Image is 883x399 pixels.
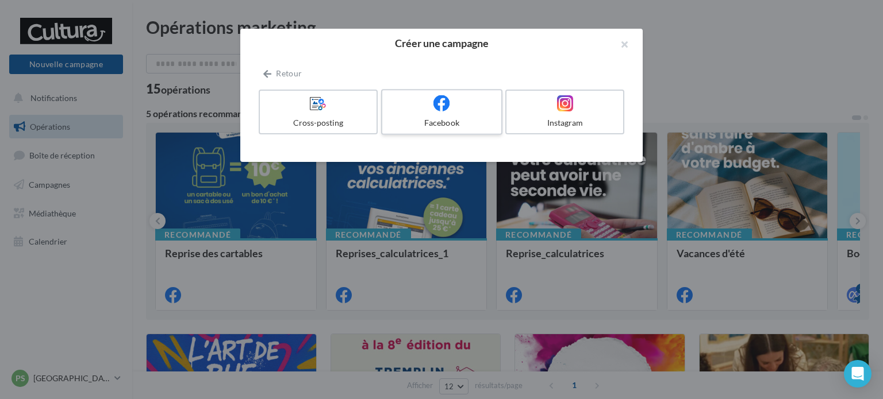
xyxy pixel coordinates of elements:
[259,67,306,80] button: Retour
[387,117,496,129] div: Facebook
[844,360,872,388] div: Open Intercom Messenger
[259,38,624,48] h2: Créer une campagne
[264,117,372,129] div: Cross-posting
[511,117,619,129] div: Instagram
